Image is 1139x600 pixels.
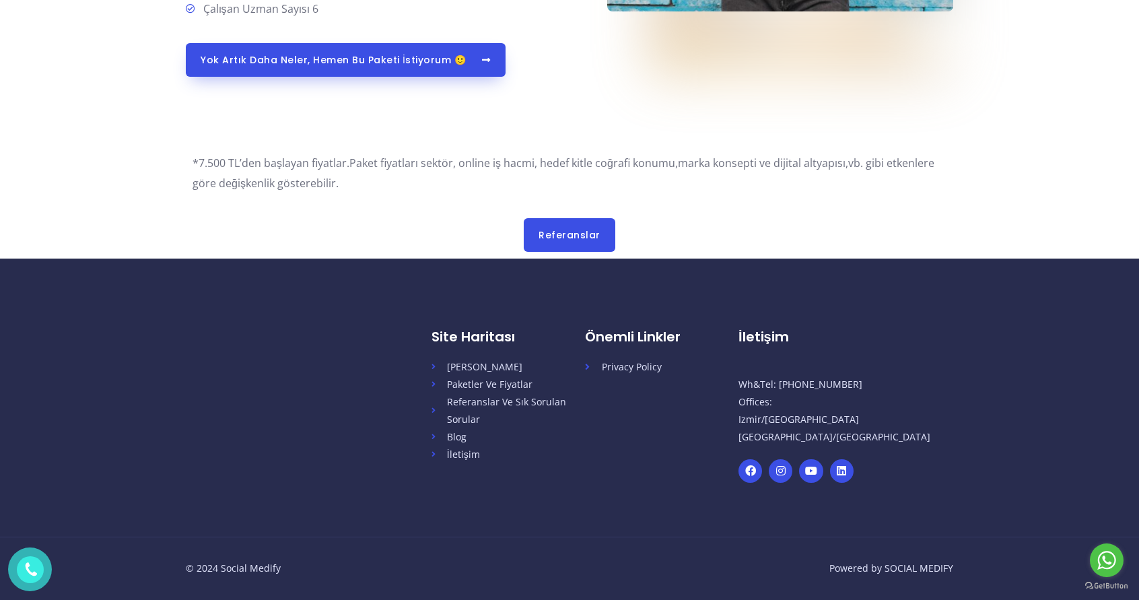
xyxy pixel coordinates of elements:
[738,378,862,391] span: Wh&Tel: [PHONE_NUMBER]
[585,358,738,376] a: Privacy Policy
[738,358,924,446] p: Offices: Izmir/[GEOGRAPHIC_DATA] [GEOGRAPHIC_DATA]/[GEOGRAPHIC_DATA]
[432,358,585,376] a: [PERSON_NAME]
[442,428,467,446] span: Blog
[442,358,522,376] span: [PERSON_NAME]
[193,156,934,191] span: vb. gibi etkenlere göre değişkenlik gösterebilir.
[596,358,662,376] span: Privacy Policy
[349,156,678,170] span: Paket fiyatları sektör, online iş hacmi, hedef kitle coğrafi konumu,
[432,329,585,345] h5: Site Haritası
[193,154,946,193] p: *7.500 TL’den başlayan fiyatlar.
[442,376,532,393] span: Paketler Ve Fiyatlar
[432,376,585,393] a: Paketler Ve Fiyatlar
[829,562,953,574] span: Powered by SOCIAL MEDIFY
[738,329,924,345] h5: İletişim
[432,446,585,463] a: İletişim
[22,561,38,578] img: phone.png
[442,393,585,428] span: Referanslar Ve Sık Sorulan Sorular
[432,393,585,428] a: Referanslar Ve Sık Sorulan Sorular
[678,156,848,170] span: marka konsepti ve dijital altyapısı,
[201,55,466,65] span: Yok artık daha neler, hemen bu paketi İstiyorum 🙂
[432,428,585,446] a: Blog
[1090,543,1124,577] a: Go to whatsapp
[442,446,480,463] span: İletişim
[186,43,506,77] a: Yok artık daha neler, hemen bu paketi İstiyorum 🙂
[186,562,281,574] span: © 2024 Social Medify
[585,329,738,345] h5: Önemli Linkler
[1085,582,1128,591] a: Go to GetButton.io website
[524,218,615,252] a: Referanslar
[539,230,600,240] span: Referanslar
